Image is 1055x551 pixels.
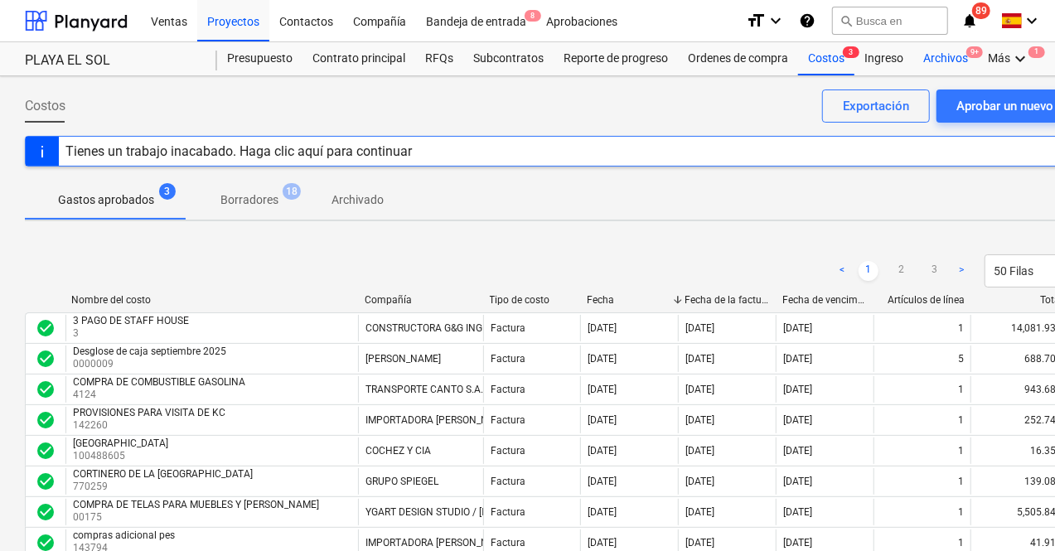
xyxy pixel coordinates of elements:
a: Ingreso [854,42,913,75]
i: keyboard_arrow_down [1010,49,1030,69]
a: Page 3 [925,261,945,281]
div: Factura [491,445,525,457]
div: YGART DESIGN STUDIO / [PERSON_NAME] [365,506,554,518]
span: check_circle [36,379,56,399]
button: Busca en [832,7,948,35]
a: Ordenes de compra [678,42,798,75]
p: Borradores [220,191,278,209]
div: La factura fue aprobada [36,441,56,461]
div: 1 [958,537,964,549]
div: La factura fue aprobada [36,410,56,430]
p: Archivado [332,191,384,209]
iframe: Chat Widget [972,471,1055,551]
div: 3 PAGO DE STAFF HOUSE [73,315,189,326]
div: [DATE] [783,445,812,457]
span: search [840,14,853,27]
div: 5 [958,353,964,365]
a: Page 2 [892,261,912,281]
div: [DATE] [783,384,812,395]
div: Costos [798,42,854,75]
span: 3 [843,46,859,58]
p: 3 [73,326,192,341]
div: Factura [491,353,525,365]
div: La factura fue aprobada [36,471,56,491]
a: RFQs [415,42,463,75]
p: 770259 [73,480,256,494]
div: Compañía [365,294,477,306]
button: Exportación [822,89,930,123]
div: Contrato principal [302,42,415,75]
a: Previous page [832,261,852,281]
i: keyboard_arrow_down [1022,11,1042,31]
div: [DATE] [783,476,812,487]
div: Fecha de vencimiento [782,294,867,306]
div: [DATE] [588,414,617,426]
div: [DATE] [685,414,714,426]
span: check_circle [36,318,56,338]
div: Subcontratos [463,42,554,75]
a: Presupuesto [217,42,302,75]
div: IMPORTADORA [PERSON_NAME] [365,537,511,549]
div: TRANSPORTE CANTO S.A. [365,384,483,395]
div: La factura fue aprobada [36,349,56,369]
div: Tipo de costo [490,294,574,306]
div: [DATE] [685,537,714,549]
span: 1 [1028,46,1045,58]
div: [DATE] [685,476,714,487]
div: 1 [958,476,964,487]
div: [DATE] [588,384,617,395]
i: format_size [746,11,766,31]
span: Costos [25,96,65,116]
a: Costos3 [798,42,854,75]
div: [DATE] [588,537,617,549]
div: [DATE] [783,414,812,426]
div: Tienes un trabajo inacabado. Haga clic aquí para continuar [65,143,412,159]
div: La factura fue aprobada [36,379,56,399]
div: Más [978,42,1040,75]
div: [DATE] [588,353,617,365]
div: COMPRA DE COMBUSTIBLE GASOLINA [73,376,245,388]
div: [DATE] [685,506,714,518]
span: 89 [972,2,990,19]
div: [DATE] [685,445,714,457]
i: Base de conocimientos [799,11,815,31]
span: 3 [159,183,176,200]
div: Fecha [588,294,672,306]
p: 100488605 [73,449,172,463]
div: Archivos [913,42,978,75]
div: [DATE] [588,322,617,334]
div: [PERSON_NAME] [365,353,441,365]
div: La factura fue aprobada [36,318,56,338]
span: 9+ [966,46,983,58]
div: Exportación [843,95,909,117]
div: Fecha de la factura [685,294,769,306]
div: 1 [958,445,964,457]
div: [DATE] [588,476,617,487]
span: check_circle [36,441,56,461]
p: Gastos aprobados [58,191,154,209]
div: CONSTRUCTORA G&G INGENIEROS, S.A., [365,322,545,334]
div: Desglose de caja septiembre 2025 [73,346,226,357]
div: [GEOGRAPHIC_DATA] [73,437,168,449]
p: 142260 [73,418,229,433]
div: [DATE] [588,445,617,457]
div: Factura [491,384,525,395]
span: 18 [283,183,301,200]
div: [DATE] [783,506,812,518]
a: Reporte de progreso [554,42,678,75]
div: 1 [958,414,964,426]
div: GRUPO SPIEGEL [365,476,438,487]
div: PROVISIONES PARA VISITA DE KC [73,407,225,418]
div: COCHEZ Y CIA [365,445,431,457]
span: check_circle [36,410,56,430]
a: Next page [951,261,971,281]
div: [DATE] [588,506,617,518]
p: 4124 [73,388,249,402]
a: Page 1 is your current page [859,261,878,281]
div: Factura [491,414,525,426]
div: [DATE] [783,537,812,549]
div: La factura fue aprobada [36,502,56,522]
